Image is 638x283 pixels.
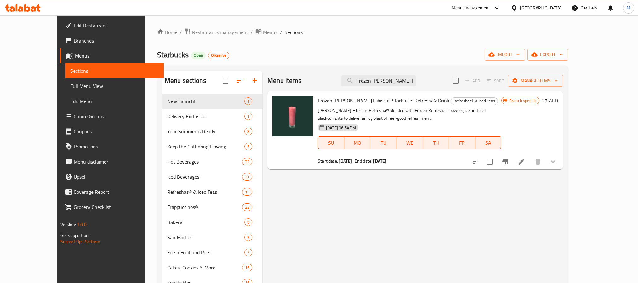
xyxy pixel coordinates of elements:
a: Choice Groups [60,109,164,124]
span: Version: [60,221,76,229]
span: Grocery Checklist [74,203,159,211]
div: Frappuccinos®22 [162,199,262,215]
div: Bakery8 [162,215,262,230]
button: import [485,49,525,61]
div: items [244,143,252,150]
div: items [242,158,252,165]
span: Manage items [513,77,558,85]
span: 9 [245,234,252,240]
div: Iced Beverages [167,173,242,181]
span: WE [399,138,420,147]
a: Restaurants management [185,28,248,36]
a: Sections [65,63,164,78]
span: Delivery Exclusive [167,113,244,120]
span: SA [478,138,499,147]
button: TU [370,136,396,149]
a: Upsell [60,169,164,184]
div: Hot Beverages22 [162,154,262,169]
span: Start date: [318,157,338,165]
button: Manage items [508,75,563,87]
a: Edit menu item [518,158,525,165]
span: Sandwiches [167,234,244,241]
span: Keep the Gathering Flowing [167,143,244,150]
div: Refreshas® & Iced Teas15 [162,184,262,199]
span: Qikserve [208,53,229,58]
button: WE [396,136,423,149]
span: Your Summer is Ready [167,128,244,135]
span: [DATE] 06:54 PM [323,125,358,131]
span: Restaurants management [192,28,248,36]
span: 21 [242,174,252,180]
div: New Launch!1 [162,94,262,109]
span: Branch specific [507,98,539,104]
span: TU [373,138,394,147]
button: FR [449,136,475,149]
a: Coverage Report [60,184,164,199]
a: Edit Menu [65,94,164,109]
span: 8 [245,129,252,135]
button: TH [423,136,449,149]
div: Iced Beverages21 [162,169,262,184]
span: End date: [355,157,372,165]
div: items [242,188,252,196]
a: Grocery Checklist [60,199,164,215]
button: Branch-specific-item [498,154,513,169]
span: Promotions [74,143,159,150]
div: Delivery Exclusive1 [162,109,262,124]
div: items [242,264,252,271]
button: SU [318,136,344,149]
span: 15 [242,189,252,195]
span: Coupons [74,128,159,135]
a: Promotions [60,139,164,154]
span: 1 [245,98,252,104]
a: Menu disclaimer [60,154,164,169]
span: Refreshas® & Iced Teas [167,188,242,196]
span: M [627,4,630,11]
span: Refreshas® & Iced Teas [451,97,498,105]
span: Hot Beverages [167,158,242,165]
span: 5 [245,144,252,150]
span: 22 [242,159,252,165]
span: 22 [242,204,252,210]
div: Your Summer is Ready8 [162,124,262,139]
button: SA [475,136,501,149]
span: export [533,51,563,59]
span: Cakes, Cookies & More [167,264,242,271]
nav: breadcrumb [157,28,568,36]
span: Full Menu View [70,82,159,90]
h2: Menu items [267,76,302,85]
span: 2 [245,250,252,256]
span: Menus [75,52,159,60]
span: Sections [285,28,303,36]
span: Choice Groups [74,113,159,120]
span: Upsell [74,173,159,181]
a: Menus [255,28,277,36]
div: Menu-management [452,4,490,12]
button: export [527,49,568,61]
span: FR [452,138,473,147]
span: New Launch! [167,97,244,105]
span: 1.0.0 [77,221,87,229]
div: items [244,218,252,226]
span: Get support on: [60,231,89,240]
a: Support.OpsPlatform [60,238,100,246]
a: Home [157,28,177,36]
span: Select section first [482,76,508,86]
span: Frappuccinos® [167,203,242,211]
span: Fresh Fruit and Pots [167,249,244,256]
div: [GEOGRAPHIC_DATA] [520,4,561,11]
b: [DATE] [373,157,386,165]
span: Branches [74,37,159,44]
span: TH [425,138,447,147]
li: / [251,28,253,36]
input: search [341,75,416,86]
div: items [244,128,252,135]
span: Bakery [167,218,244,226]
h6: 27 AED [542,96,558,105]
span: SU [321,138,342,147]
span: Open [191,53,206,58]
